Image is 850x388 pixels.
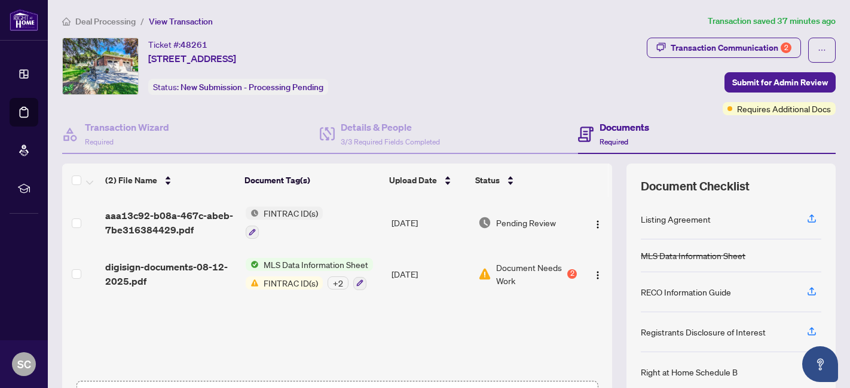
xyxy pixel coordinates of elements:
span: (2) File Name [105,174,157,187]
span: [STREET_ADDRESS] [148,51,236,66]
div: MLS Data Information Sheet [641,249,745,262]
img: Document Status [478,216,491,229]
button: Open asap [802,346,838,382]
img: IMG-E12339368_1.jpg [63,38,138,94]
span: Deal Processing [75,16,136,27]
span: FINTRAC ID(s) [259,276,323,290]
th: Document Tag(s) [240,164,384,197]
div: + 2 [328,276,348,290]
td: [DATE] [387,248,473,300]
button: Logo [588,264,607,284]
div: Registrants Disclosure of Interest [641,325,766,338]
h4: Details & People [341,120,440,134]
span: Status [475,174,500,187]
button: Transaction Communication2 [647,38,801,58]
button: Status IconMLS Data Information SheetStatus IconFINTRAC ID(s)+2 [246,258,373,290]
td: [DATE] [387,197,473,248]
article: Transaction saved 37 minutes ago [708,14,836,28]
button: Logo [588,213,607,232]
span: digisign-documents-08-12-2025.pdf [105,260,236,288]
li: / [140,14,144,28]
span: Required [600,137,628,146]
span: 48261 [181,39,207,50]
span: ellipsis [818,46,826,54]
h4: Transaction Wizard [85,120,169,134]
th: Upload Date [384,164,470,197]
div: Transaction Communication [671,38,791,57]
img: Logo [593,220,603,229]
div: Status: [148,79,328,95]
span: Requires Additional Docs [737,102,831,115]
img: logo [10,9,38,31]
th: (2) File Name [100,164,240,197]
span: Upload Date [389,174,437,187]
span: aaa13c92-b08a-467c-abeb-7be316384429.pdf [105,208,236,237]
span: FINTRAC ID(s) [259,207,323,220]
th: Status [470,164,578,197]
span: SC [17,356,31,372]
img: Status Icon [246,258,259,271]
div: Listing Agreement [641,213,711,226]
span: View Transaction [149,16,213,27]
img: Logo [593,270,603,280]
div: Ticket #: [148,38,207,51]
div: 2 [781,42,791,53]
span: Required [85,137,114,146]
div: RECO Information Guide [641,285,731,298]
div: Right at Home Schedule B [641,365,738,378]
span: 3/3 Required Fields Completed [341,137,440,146]
span: Pending Review [496,216,556,229]
span: Document Needs Work [496,261,565,287]
span: home [62,17,71,26]
img: Document Status [478,267,491,281]
button: Status IconFINTRAC ID(s) [246,207,323,239]
h4: Documents [600,120,649,134]
span: Submit for Admin Review [732,73,828,92]
img: Status Icon [246,276,259,290]
span: MLS Data Information Sheet [259,258,373,271]
img: Status Icon [246,207,259,220]
span: New Submission - Processing Pending [181,82,323,93]
div: 2 [567,269,577,279]
button: Submit for Admin Review [724,72,836,93]
span: Document Checklist [641,178,750,195]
